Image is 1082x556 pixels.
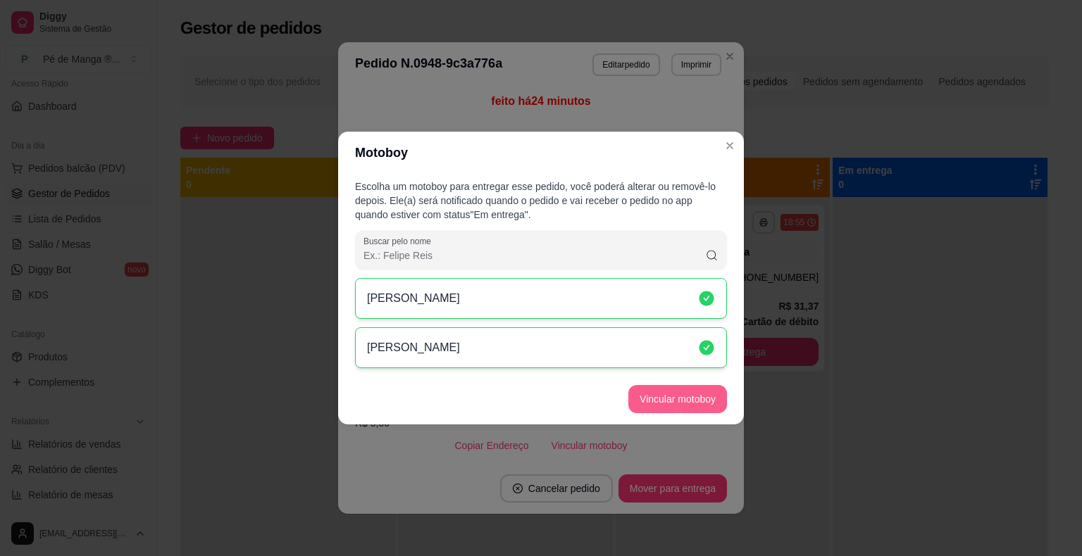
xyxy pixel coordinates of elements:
header: Motoboy [338,132,744,174]
button: Close [719,134,741,157]
label: Buscar pelo nome [363,235,436,247]
button: Vincular motoboy [628,385,727,413]
p: [PERSON_NAME] [367,290,460,307]
input: Buscar pelo nome [363,248,705,263]
p: Escolha um motoboy para entregar esse pedido, você poderá alterar ou removê-lo depois. Ele(a) ser... [355,179,727,222]
p: [PERSON_NAME] [367,339,460,356]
